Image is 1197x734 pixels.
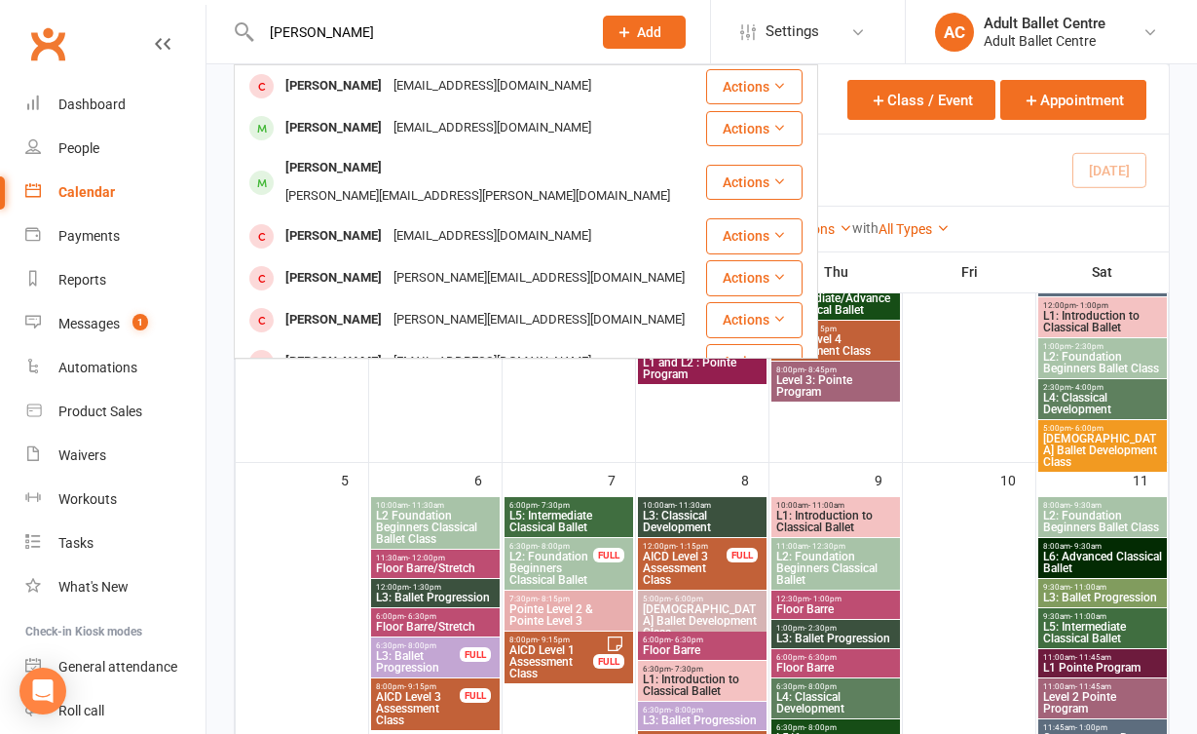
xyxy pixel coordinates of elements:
[341,463,368,495] div: 5
[508,636,594,644] span: 8:00pm
[58,579,129,595] div: What's New
[460,688,491,703] div: FULL
[706,165,803,200] button: Actions
[538,501,570,510] span: - 7:30pm
[775,595,896,603] span: 12:30pm
[508,501,629,510] span: 6:00pm
[58,491,117,507] div: Workouts
[1042,592,1163,603] span: L3: Ballet Progression
[25,83,206,127] a: Dashboard
[375,554,496,562] span: 11:30am
[375,641,461,650] span: 6:30pm
[1042,551,1163,574] span: L6: Advanced Classical Ballet
[984,32,1105,50] div: Adult Ballet Centre
[280,348,388,376] div: [PERSON_NAME]
[1042,281,1163,292] span: Contemporary Dance
[1042,351,1163,374] span: L2: Foundation Beginners Ballet Class
[804,723,837,732] span: - 8:00pm
[1070,542,1102,551] span: - 9:30am
[1042,612,1163,621] span: 9:30am
[25,390,206,434] a: Product Sales
[775,333,896,357] span: AICD Level 4 Assessment Class
[642,357,763,380] span: L1 and L2 : Pointe Program
[1000,80,1146,120] button: Appointment
[25,478,206,522] a: Workouts
[508,603,629,627] span: Pointe Level 2 & Pointe Level 3
[671,595,703,603] span: - 6:00pm
[1071,424,1103,433] span: - 6:00pm
[1042,392,1163,415] span: L4: Classical Development
[809,595,842,603] span: - 1:00pm
[25,645,206,689] a: General attendance kiosk mode
[1075,723,1107,732] span: - 1:00pm
[775,510,896,533] span: L1: Introduction to Classical Ballet
[1070,501,1102,510] span: - 9:30am
[474,463,502,495] div: 6
[775,374,896,398] span: Level 3: Pointe Program
[58,360,137,375] div: Automations
[1042,542,1163,551] span: 8:00am
[676,542,708,551] span: - 1:15pm
[875,463,902,495] div: 9
[1070,583,1106,592] span: - 11:00am
[1070,612,1106,621] span: - 11:00am
[642,665,763,674] span: 6:30pm
[508,542,594,551] span: 6:30pm
[25,258,206,302] a: Reports
[375,621,496,633] span: Floor Barre/Stretch
[804,653,837,662] span: - 6:30pm
[25,434,206,478] a: Waivers
[775,624,896,633] span: 1:00pm
[375,592,496,603] span: L3: Ballet Progression
[1042,301,1163,310] span: 12:00pm
[1042,433,1163,468] span: [DEMOGRAPHIC_DATA] Ballet Development Class
[642,542,728,551] span: 12:00pm
[25,302,206,346] a: Messages 1
[58,97,126,112] div: Dashboard
[671,706,703,715] span: - 8:00pm
[388,114,597,142] div: [EMAIL_ADDRESS][DOMAIN_NAME]
[1075,653,1111,662] span: - 11:45am
[775,723,896,732] span: 6:30pm
[706,218,803,253] button: Actions
[775,691,896,715] span: L4: Classical Development
[593,654,624,669] div: FULL
[538,595,570,603] span: - 8:15pm
[879,221,950,237] a: All Types
[58,272,106,288] div: Reports
[1042,691,1163,715] span: Level 2 Pointe Program
[593,548,624,562] div: FULL
[58,703,104,718] div: Roll call
[642,551,728,586] span: AICD Level 3 Assessment Class
[642,706,763,715] span: 6:30pm
[671,665,703,674] span: - 7:30pm
[25,346,206,390] a: Automations
[775,603,896,615] span: Floor Barre
[775,633,896,644] span: L3: Ballet Progression
[769,251,903,292] th: Thu
[775,551,896,586] span: L2: Foundation Beginners Classical Ballet
[280,182,676,211] div: [PERSON_NAME][EMAIL_ADDRESS][PERSON_NAME][DOMAIN_NAME]
[25,565,206,609] a: What's New
[132,314,148,330] span: 1
[1042,583,1163,592] span: 9:30am
[404,641,436,650] span: - 8:00pm
[706,302,803,337] button: Actions
[804,682,837,691] span: - 8:00pm
[375,650,461,674] span: L3: Ballet Progression
[58,316,120,331] div: Messages
[706,344,803,379] button: Actions
[58,140,99,156] div: People
[538,636,570,644] span: - 9:15pm
[706,69,803,104] button: Actions
[409,583,441,592] span: - 1:30pm
[1042,653,1163,662] span: 11:00am
[1042,662,1163,674] span: L1 Pointe Program
[25,171,206,214] a: Calendar
[706,260,803,295] button: Actions
[984,15,1105,32] div: Adult Ballet Centre
[775,281,896,316] span: L5/6: Intermediate/Advanced Classical Ballet
[508,644,594,679] span: AICD Level 1 Assessment Class
[775,653,896,662] span: 6:00pm
[23,19,72,68] a: Clubworx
